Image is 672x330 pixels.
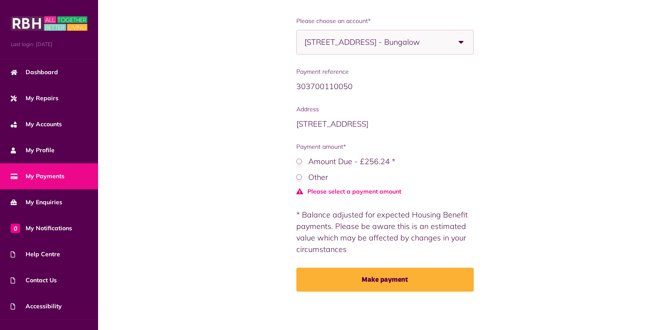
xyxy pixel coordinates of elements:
span: Please select a payment amount [296,187,473,196]
span: 0 [11,223,20,233]
span: My Enquiries [11,198,62,207]
span: Contact Us [11,276,57,285]
span: Accessibility [11,302,62,311]
span: Address [296,105,473,114]
span: [STREET_ADDRESS] [296,119,368,129]
label: Other [308,172,328,182]
label: Amount Due - £256.24 * [308,156,395,166]
img: MyRBH [11,15,87,32]
span: My Payments [11,172,64,181]
span: Payment amount* [296,142,473,151]
span: * Balance adjusted for expected Housing Benefit payments. Please be aware this is an estimated va... [296,210,468,254]
span: Help Centre [11,250,60,259]
span: [STREET_ADDRESS] - Bungalow [304,30,422,54]
span: My Notifications [11,224,72,233]
span: My Profile [11,146,55,155]
span: Payment reference [296,67,473,76]
span: Last login: [DATE] [11,41,87,48]
button: Make payment [296,268,473,292]
span: Please choose an account* [296,17,473,26]
span: 303700110050 [296,81,353,91]
span: My Repairs [11,94,58,103]
span: Dashboard [11,68,58,77]
span: My Accounts [11,120,62,129]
